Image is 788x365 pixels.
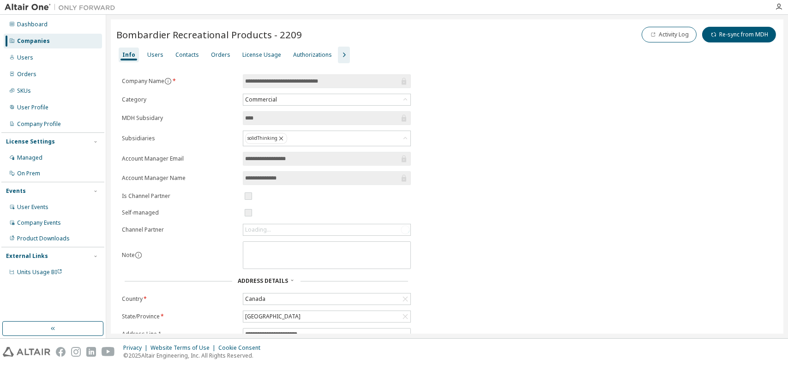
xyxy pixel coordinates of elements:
[123,352,266,359] p: © 2025 Altair Engineering, Inc. All Rights Reserved.
[242,51,281,59] div: License Usage
[17,154,42,162] div: Managed
[6,252,48,260] div: External Links
[122,135,237,142] label: Subsidiaries
[245,133,287,144] div: solidThinking
[135,251,142,259] button: information
[17,170,40,177] div: On Prem
[17,37,50,45] div: Companies
[147,51,163,59] div: Users
[238,277,288,285] span: Address Details
[17,120,61,128] div: Company Profile
[122,51,135,59] div: Info
[122,209,237,216] label: Self-managed
[245,226,271,233] div: Loading...
[122,313,237,320] label: State/Province
[122,295,237,303] label: Country
[244,294,267,304] div: Canada
[17,87,31,95] div: SKUs
[122,174,237,182] label: Account Manager Name
[243,311,410,322] div: [GEOGRAPHIC_DATA]
[6,138,55,145] div: License Settings
[17,71,36,78] div: Orders
[3,347,50,357] img: altair_logo.svg
[17,235,70,242] div: Product Downloads
[122,330,237,338] label: Address Line 1
[243,224,410,235] div: Loading...
[243,94,410,105] div: Commercial
[122,114,237,122] label: MDH Subsidary
[122,96,237,103] label: Category
[164,78,172,85] button: information
[122,226,237,233] label: Channel Partner
[702,27,776,42] button: Re-sync from MDH
[5,3,120,12] img: Altair One
[123,344,150,352] div: Privacy
[122,192,237,200] label: Is Channel Partner
[56,347,66,357] img: facebook.svg
[17,104,48,111] div: User Profile
[244,95,278,105] div: Commercial
[17,219,61,227] div: Company Events
[17,203,48,211] div: User Events
[642,27,697,42] button: Activity Log
[6,187,26,195] div: Events
[122,251,135,259] label: Note
[243,131,410,146] div: solidThinking
[86,347,96,357] img: linkedin.svg
[211,51,230,59] div: Orders
[218,344,266,352] div: Cookie Consent
[243,293,410,305] div: Canada
[102,347,115,357] img: youtube.svg
[116,28,302,41] span: Bombardier Recreational Products - 2209
[17,21,48,28] div: Dashboard
[71,347,81,357] img: instagram.svg
[150,344,218,352] div: Website Terms of Use
[17,268,62,276] span: Units Usage BI
[293,51,332,59] div: Authorizations
[122,78,237,85] label: Company Name
[17,54,33,61] div: Users
[122,155,237,162] label: Account Manager Email
[244,311,302,322] div: [GEOGRAPHIC_DATA]
[175,51,199,59] div: Contacts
